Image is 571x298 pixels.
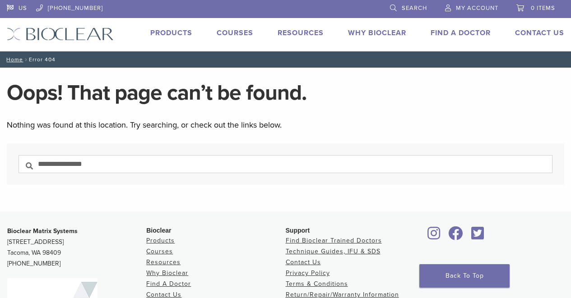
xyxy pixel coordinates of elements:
a: Find A Doctor [146,280,191,288]
a: Privacy Policy [286,269,330,277]
p: [STREET_ADDRESS] Tacoma, WA 98409 [PHONE_NUMBER] [7,226,146,269]
a: Contact Us [515,28,564,37]
a: Products [150,28,192,37]
span: / [23,57,29,62]
span: 0 items [531,5,555,12]
a: Courses [217,28,253,37]
a: Courses [146,248,173,255]
a: Bioclear [446,232,466,241]
section: Search [7,143,564,185]
a: Find A Doctor [431,28,491,37]
a: Resources [278,28,324,37]
a: Products [146,237,175,244]
a: Find Bioclear Trained Doctors [286,237,382,244]
a: Bioclear [425,232,444,241]
a: Resources [146,258,181,266]
a: Bioclear [468,232,487,241]
a: Home [4,56,23,63]
span: Search [402,5,427,12]
img: Bioclear [7,28,114,41]
a: Why Bioclear [348,28,406,37]
p: Nothing was found at this location. Try searching, or check out the links below. [7,118,564,132]
span: My Account [456,5,498,12]
a: Back To Top [419,264,510,288]
a: Why Bioclear [146,269,188,277]
a: Terms & Conditions [286,280,348,288]
strong: Bioclear Matrix Systems [7,227,78,235]
span: Support [286,227,310,234]
a: Technique Guides, IFU & SDS [286,248,381,255]
h1: Oops! That page can’t be found. [7,82,564,104]
a: Contact Us [286,258,321,266]
span: Bioclear [146,227,171,234]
